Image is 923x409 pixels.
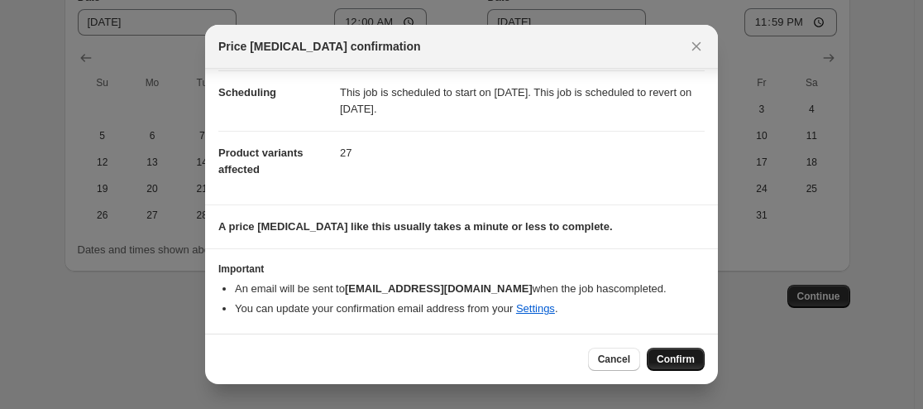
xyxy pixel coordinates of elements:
h3: Important [218,262,705,276]
span: Price [MEDICAL_DATA] confirmation [218,38,421,55]
span: Scheduling [218,86,276,99]
dd: 27 [340,131,705,175]
span: Confirm [657,353,695,366]
a: Settings [516,302,555,315]
li: An email will be sent to when the job has completed . [235,281,705,297]
dd: This job is scheduled to start on [DATE]. This job is scheduled to revert on [DATE]. [340,70,705,131]
b: [EMAIL_ADDRESS][DOMAIN_NAME] [345,282,533,295]
span: Cancel [598,353,630,366]
span: Product variants affected [218,147,304,176]
b: A price [MEDICAL_DATA] like this usually takes a minute or less to complete. [218,220,613,233]
button: Cancel [588,348,640,371]
li: You can update your confirmation email address from your . [235,301,705,317]
button: Close [685,35,708,58]
button: Confirm [647,348,705,371]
